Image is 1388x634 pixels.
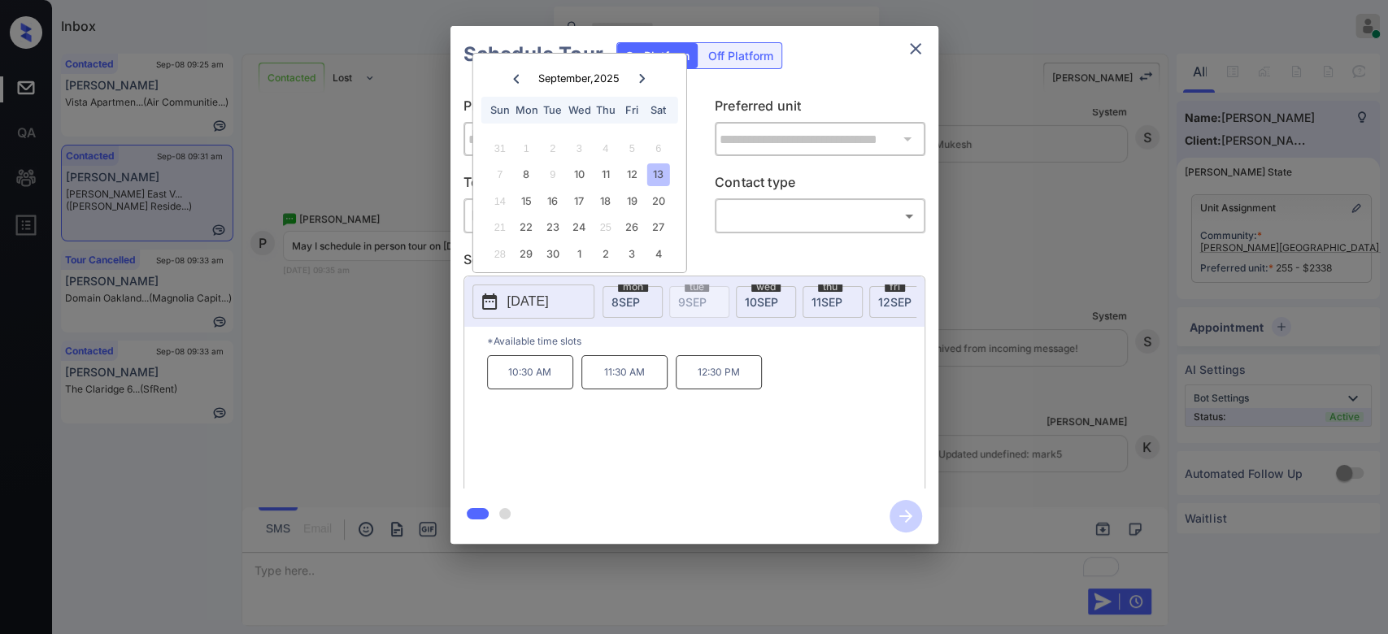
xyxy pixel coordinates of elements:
div: Choose Saturday, September 20th, 2025 [647,190,669,212]
span: thu [818,282,842,292]
div: Choose Saturday, September 27th, 2025 [647,216,669,238]
p: 11:30 AM [581,355,668,389]
div: Choose Saturday, October 4th, 2025 [647,243,669,265]
button: [DATE] [472,284,594,319]
div: Not available Monday, September 1st, 2025 [516,137,537,159]
div: date-select [603,286,663,318]
div: date-select [736,286,796,318]
div: Choose Friday, September 12th, 2025 [621,163,643,185]
p: *Available time slots [487,327,925,355]
div: Not available Sunday, September 7th, 2025 [489,163,511,185]
div: Choose Thursday, September 11th, 2025 [594,163,616,185]
div: Not available Sunday, September 21st, 2025 [489,216,511,238]
div: Thu [594,99,616,121]
span: 11 SEP [811,295,842,309]
span: mon [618,282,648,292]
div: Mon [516,99,537,121]
div: Choose Friday, September 19th, 2025 [621,190,643,212]
div: Choose Wednesday, September 10th, 2025 [568,163,590,185]
p: Select slot [463,250,925,276]
div: Choose Friday, October 3rd, 2025 [621,243,643,265]
div: Choose Monday, September 22nd, 2025 [516,216,537,238]
div: Choose Monday, September 29th, 2025 [516,243,537,265]
p: Preferred unit [715,96,925,122]
p: [DATE] [507,292,549,311]
div: date-select [869,286,929,318]
span: 10 SEP [745,295,778,309]
span: 12 SEP [878,295,912,309]
div: Not available Friday, September 5th, 2025 [621,137,643,159]
div: Off Platform [700,43,781,68]
p: 10:30 AM [487,355,573,389]
div: Not available Thursday, September 4th, 2025 [594,137,616,159]
p: Tour type [463,172,674,198]
div: On Platform [617,43,698,68]
div: Choose Saturday, September 13th, 2025 [647,163,669,185]
span: 8 SEP [611,295,640,309]
div: date-select [803,286,863,318]
div: Choose Thursday, September 18th, 2025 [594,190,616,212]
div: Not available Tuesday, September 9th, 2025 [542,163,563,185]
p: 12:30 PM [676,355,762,389]
div: Sun [489,99,511,121]
div: September , 2025 [538,72,620,85]
p: Preferred community [463,96,674,122]
div: Not available Sunday, August 31st, 2025 [489,137,511,159]
div: Wed [568,99,590,121]
button: close [899,33,932,65]
h2: Schedule Tour [450,26,616,83]
div: Choose Tuesday, September 30th, 2025 [542,243,563,265]
div: Not available Sunday, September 28th, 2025 [489,243,511,265]
div: Not available Wednesday, September 3rd, 2025 [568,137,590,159]
div: Fri [621,99,643,121]
button: btn-next [880,495,932,537]
span: wed [751,282,781,292]
div: Choose Tuesday, September 23rd, 2025 [542,216,563,238]
div: Tue [542,99,563,121]
div: Not available Sunday, September 14th, 2025 [489,190,511,212]
div: Choose Monday, September 8th, 2025 [516,163,537,185]
span: fri [885,282,905,292]
div: Choose Friday, September 26th, 2025 [621,216,643,238]
div: month 2025-09 [478,135,681,267]
div: Choose Wednesday, October 1st, 2025 [568,243,590,265]
div: Sat [647,99,669,121]
div: Choose Thursday, October 2nd, 2025 [594,243,616,265]
div: Not available Saturday, September 6th, 2025 [647,137,669,159]
div: Choose Wednesday, September 17th, 2025 [568,190,590,212]
div: Not available Thursday, September 25th, 2025 [594,216,616,238]
p: Contact type [715,172,925,198]
div: Choose Tuesday, September 16th, 2025 [542,190,563,212]
div: Not available Tuesday, September 2nd, 2025 [542,137,563,159]
div: Choose Monday, September 15th, 2025 [516,190,537,212]
div: Choose Wednesday, September 24th, 2025 [568,216,590,238]
div: In Person [468,202,670,229]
